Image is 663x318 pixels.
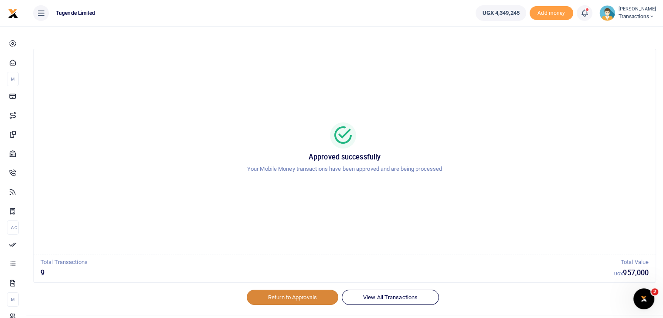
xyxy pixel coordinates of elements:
[614,269,649,277] h5: 957,000
[41,258,614,267] p: Total Transactions
[599,5,615,21] img: profile-user
[633,288,654,309] iframe: Intercom live chat
[614,258,649,267] p: Total Value
[476,5,526,21] a: UGX 4,349,245
[472,5,529,21] li: Wallet ballance
[52,9,99,17] span: Tugende Limited
[44,165,645,174] p: Your Mobile Money transactions have been approved and are being processed
[7,292,19,307] li: M
[619,13,656,20] span: Transactions
[8,8,18,19] img: logo-small
[7,220,19,235] li: Ac
[41,269,614,277] h5: 9
[619,6,656,13] small: [PERSON_NAME]
[530,9,573,16] a: Add money
[614,271,623,276] small: UGX
[8,10,18,16] a: logo-small logo-large logo-large
[651,288,658,295] span: 2
[342,290,439,304] a: View All Transactions
[530,6,573,20] li: Toup your wallet
[599,5,656,21] a: profile-user [PERSON_NAME] Transactions
[247,290,338,304] a: Return to Approvals
[482,9,519,17] span: UGX 4,349,245
[44,153,645,162] h5: Approved successfully
[530,6,573,20] span: Add money
[7,72,19,86] li: M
